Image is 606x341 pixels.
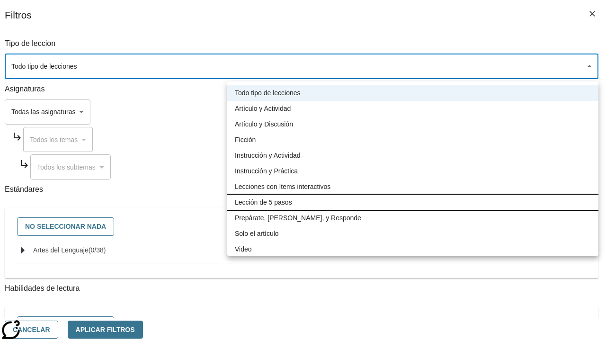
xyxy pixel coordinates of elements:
li: Ficción [227,132,598,148]
li: Artículo y Actividad [227,101,598,117]
ul: Seleccione un tipo de lección [227,81,598,261]
li: Artículo y Discusión [227,117,598,132]
li: Video [227,242,598,257]
li: Instrucción y Práctica [227,163,598,179]
li: Todo tipo de lecciones [227,85,598,101]
li: Instrucción y Actividad [227,148,598,163]
li: Lecciones con ítems interactivos [227,179,598,195]
li: Prepárate, [PERSON_NAME], y Responde [227,210,598,226]
li: Solo el artículo [227,226,598,242]
li: Lección de 5 pasos [227,195,598,210]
